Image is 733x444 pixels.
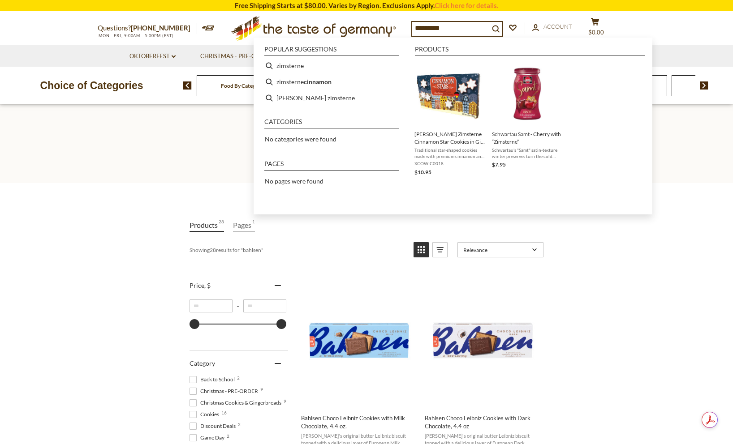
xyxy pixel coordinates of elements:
[414,242,429,257] a: View grid mode
[190,410,222,418] span: Cookies
[261,58,403,74] li: zimsterne
[183,81,192,90] img: previous arrow
[129,51,176,61] a: Oktoberfest
[204,282,211,289] span: , $
[415,46,645,56] li: Products
[261,74,403,90] li: zimsterne cinnamon
[264,161,399,171] li: Pages
[190,219,224,232] a: View Products Tab
[131,24,190,32] a: [PHONE_NUMBER]
[264,119,399,128] li: Categories
[260,387,263,392] span: 9
[243,299,286,312] input: Maximum value
[219,219,224,231] span: 28
[190,399,284,407] span: Christmas Cookies & Gingerbreads
[488,58,566,180] li: Schwartau Samt - Cherry with “Zimsterne”
[233,219,255,232] a: View Pages Tab
[543,23,572,30] span: Account
[492,61,562,177] a: Schwartau Samt CherrySchwartau Samt - Cherry with “Zimsterne”Schwartau's "Samt" satin-texture win...
[700,81,708,90] img: next arrow
[264,46,399,56] li: Popular suggestions
[227,434,229,438] span: 2
[457,242,543,257] a: Sort options
[435,1,498,9] a: Click here for details.
[414,61,485,177] a: [PERSON_NAME] Zimsterne Cinnamon Star Cookies in Gift Box 4.5 ozTraditional star-shaped cookies m...
[411,58,488,180] li: Wicklein Zimsterne Cinnamon Star Cookies in Gift Box 4.5 oz
[261,90,403,106] li: wicklein zimsterne
[190,299,233,312] input: Minimum value
[98,33,174,38] span: MON - FRI, 9:00AM - 5:00PM (EST)
[301,414,417,430] span: Bahlsen Choco Leibniz Cookies with Milk Chocolate, 4.4 oz.
[190,376,237,384] span: Back to School
[492,147,562,159] span: Schwartau's "Samt" satin-texture winter preserves turn the cold season into a pleasurable experie...
[284,399,286,403] span: 9
[265,177,323,185] span: No pages were found
[190,282,211,289] span: Price
[28,145,705,165] h1: Search results
[200,51,277,61] a: Christmas - PRE-ORDER
[237,376,240,380] span: 2
[221,410,227,415] span: 16
[414,160,485,166] span: XCOWIC0018
[233,303,243,309] span: –
[254,38,652,214] div: Instant Search Results
[492,161,506,168] span: $7.95
[221,82,263,89] a: Food By Category
[463,247,529,253] span: Relevance
[588,29,604,36] span: $0.00
[190,434,227,442] span: Game Day
[414,147,485,159] span: Traditional star-shaped cookies made with premium cinnamon and glazed in confectionery sugar. A d...
[190,359,215,367] span: Category
[495,61,560,126] img: Schwartau Samt Cherry
[190,242,407,257] div: Showing results for " "
[252,219,255,231] span: 1
[532,22,572,32] a: Account
[414,169,431,175] span: $10.95
[432,242,448,257] a: View list mode
[98,22,197,34] p: Questions?
[582,17,608,40] button: $0.00
[265,135,336,143] span: No categories were found
[414,130,485,145] span: [PERSON_NAME] Zimsterne Cinnamon Star Cookies in Gift Box 4.5 oz
[304,77,332,87] b: cinnamon
[190,422,238,430] span: Discount Deals
[238,422,241,427] span: 2
[190,387,261,395] span: Christmas - PRE-ORDER
[492,130,562,145] span: Schwartau Samt - Cherry with “Zimsterne”
[425,414,541,430] span: Bahlsen Choco Leibniz Cookies with Dark Chocolate, 4.4 oz
[210,247,216,253] b: 28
